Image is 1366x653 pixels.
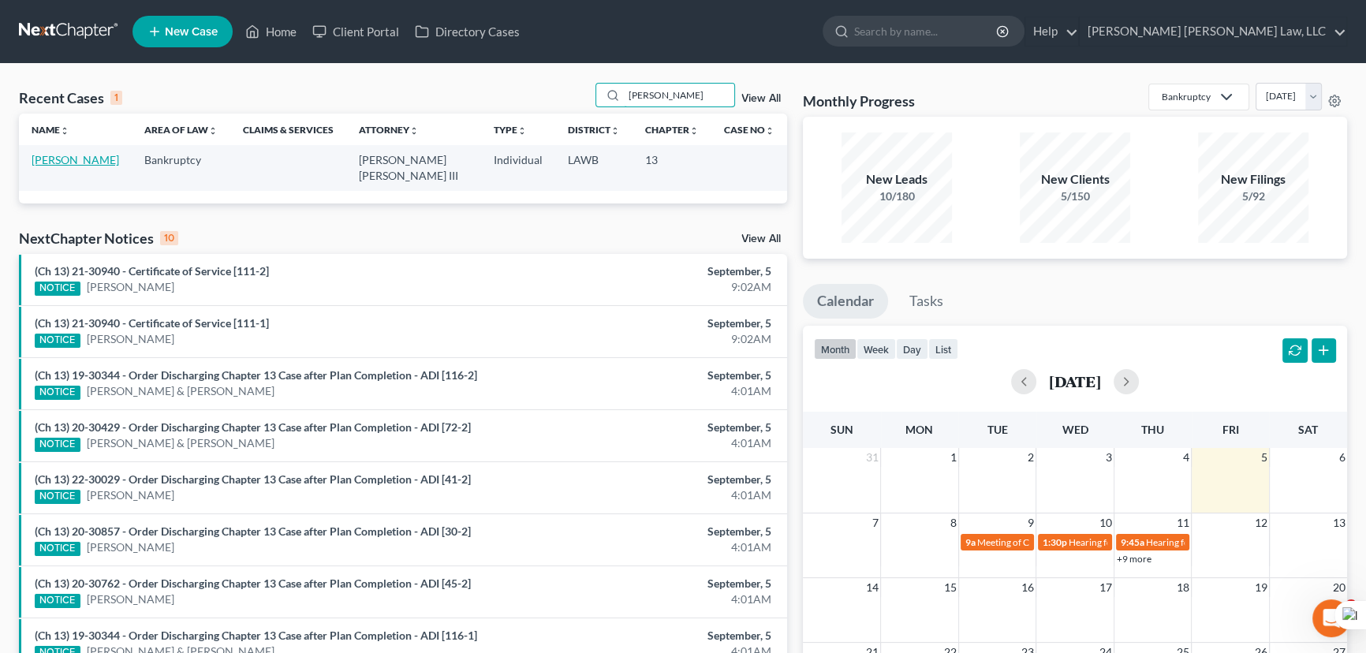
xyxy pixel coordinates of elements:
i: unfold_more [610,126,620,136]
span: 19 [1253,578,1269,597]
td: LAWB [555,145,633,190]
div: NOTICE [35,438,80,452]
h2: [DATE] [1049,373,1101,390]
span: 1 [949,448,958,467]
a: [PERSON_NAME] & [PERSON_NAME] [87,383,274,399]
button: day [896,338,928,360]
span: 20 [1331,578,1347,597]
div: 9:02AM [536,279,771,295]
span: 5 [1260,448,1269,467]
a: View All [741,93,781,104]
iframe: Intercom live chat [1312,599,1350,637]
a: [PERSON_NAME] & [PERSON_NAME] [87,435,274,451]
span: 10 [1098,513,1114,532]
a: Help [1025,17,1078,46]
span: 8 [949,513,958,532]
span: 9:45a [1121,536,1144,548]
div: NOTICE [35,594,80,608]
span: 4 [1181,448,1191,467]
a: Districtunfold_more [568,124,620,136]
a: (Ch 13) 21-30940 - Certificate of Service [111-1] [35,316,269,330]
a: [PERSON_NAME] [32,153,119,166]
button: week [857,338,896,360]
td: Bankruptcy [132,145,230,190]
div: NOTICE [35,490,80,504]
div: 4:01AM [536,487,771,503]
a: Tasks [895,284,957,319]
div: NOTICE [35,282,80,296]
td: 13 [633,145,711,190]
button: month [814,338,857,360]
span: 9 [1026,513,1036,532]
div: September, 5 [536,576,771,591]
a: [PERSON_NAME] [87,331,174,347]
a: [PERSON_NAME] [87,539,174,555]
div: September, 5 [536,263,771,279]
span: Thu [1141,423,1164,436]
div: 10 [160,231,178,245]
i: unfold_more [208,126,218,136]
span: Tue [987,423,1007,436]
i: unfold_more [409,126,419,136]
span: 1:30p [1043,536,1067,548]
span: 3 [1345,599,1357,612]
div: New Filings [1198,170,1308,188]
span: 3 [1104,448,1114,467]
span: 16 [1020,578,1036,597]
span: 7 [871,513,880,532]
a: Client Portal [304,17,407,46]
div: September, 5 [536,628,771,644]
a: (Ch 13) 20-30429 - Order Discharging Chapter 13 Case after Plan Completion - ADI [72-2] [35,420,471,434]
i: unfold_more [765,126,774,136]
th: Claims & Services [230,114,346,145]
a: (Ch 13) 21-30940 - Certificate of Service [111-2] [35,264,269,278]
a: (Ch 13) 20-30762 - Order Discharging Chapter 13 Case after Plan Completion - ADI [45-2] [35,577,471,590]
span: 13 [1331,513,1347,532]
a: Nameunfold_more [32,124,69,136]
a: Calendar [803,284,888,319]
div: 5/150 [1020,188,1130,204]
span: Mon [905,423,933,436]
div: Bankruptcy [1162,90,1211,103]
a: Directory Cases [407,17,528,46]
div: 1 [110,91,122,105]
div: Recent Cases [19,88,122,107]
h3: Monthly Progress [803,91,915,110]
a: (Ch 13) 22-30029 - Order Discharging Chapter 13 Case after Plan Completion - ADI [41-2] [35,472,471,486]
span: 17 [1098,578,1114,597]
a: Area of Lawunfold_more [144,124,218,136]
div: New Leads [842,170,952,188]
span: 2 [1026,448,1036,467]
span: Hearing for [PERSON_NAME] & [PERSON_NAME] [1146,536,1353,548]
div: September, 5 [536,524,771,539]
div: NOTICE [35,386,80,400]
a: Case Nounfold_more [724,124,774,136]
span: 31 [864,448,880,467]
button: list [928,338,958,360]
i: unfold_more [689,126,699,136]
span: Wed [1062,423,1088,436]
div: 5/92 [1198,188,1308,204]
span: 6 [1338,448,1347,467]
div: 10/180 [842,188,952,204]
a: Attorneyunfold_more [359,124,419,136]
div: 9:02AM [536,331,771,347]
div: 4:01AM [536,383,771,399]
a: [PERSON_NAME] [87,591,174,607]
span: Sat [1298,423,1318,436]
div: September, 5 [536,472,771,487]
a: Home [237,17,304,46]
div: New Clients [1020,170,1130,188]
a: (Ch 13) 19-30344 - Order Discharging Chapter 13 Case after Plan Completion - ADI [116-2] [35,368,477,382]
a: (Ch 13) 19-30344 - Order Discharging Chapter 13 Case after Plan Completion - ADI [116-1] [35,629,477,642]
div: 4:01AM [536,539,771,555]
a: (Ch 13) 20-30857 - Order Discharging Chapter 13 Case after Plan Completion - ADI [30-2] [35,524,471,538]
span: 9a [965,536,976,548]
i: unfold_more [517,126,527,136]
span: Fri [1222,423,1239,436]
div: September, 5 [536,420,771,435]
span: 11 [1175,513,1191,532]
span: 15 [942,578,958,597]
div: September, 5 [536,368,771,383]
div: NOTICE [35,334,80,348]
